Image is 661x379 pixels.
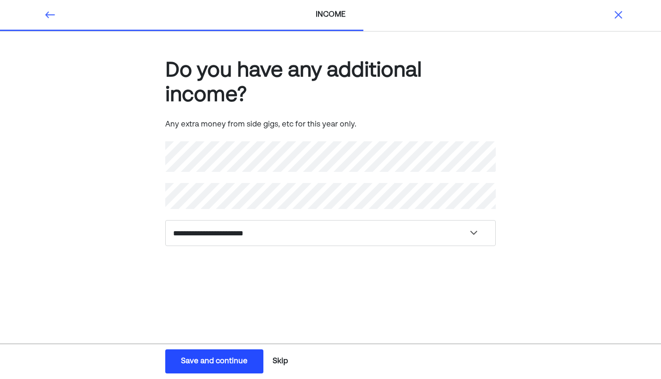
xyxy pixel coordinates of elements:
div: Save and continue [181,356,248,367]
div: INCOME [234,9,427,20]
div: Any extra money from side gigs, etc for this year only. [165,119,496,130]
button: Save and continue [165,349,263,373]
button: Skip [269,350,292,373]
div: Do you have any additional income? [165,59,496,108]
